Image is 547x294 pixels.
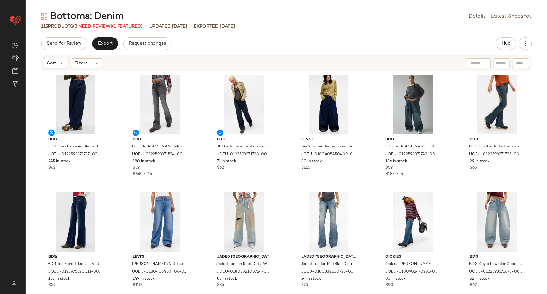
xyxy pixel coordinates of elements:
span: UOEU-0122593371678-000-106 [469,269,524,275]
img: 0122593371524_004_a2 [128,75,192,134]
span: BDG [48,137,103,143]
button: Export [92,37,118,50]
span: BDG [470,137,524,143]
span: 16 [148,172,152,176]
span: Levi's Super Baggy Barrel Jeans - Indigo 30W 32L at Urban Outfitters [301,144,355,150]
span: Jaded [GEOGRAPHIC_DATA] [217,254,271,260]
span: BDG Jaya Exposed Shank Jeans - Rinsed Denim 34W 32L at Urban Outfitters [48,144,102,150]
span: UOEU-0180382100725-000-092 [301,269,355,275]
span: $110 [133,282,142,288]
span: 52 in stock [470,276,490,282]
span: UOEU-0122593371737-000-094 [48,152,102,157]
span: 80 in stock [301,159,322,164]
span: 4 [401,172,403,176]
span: 180 in stock [133,159,155,164]
span: Send for Review [46,41,81,46]
span: $90 [385,282,393,288]
span: UOEU-0122593371738-000-108 [216,152,271,157]
span: BDG Teo Flared Jeans - Vintage Denim Dark 28W 32L at Urban Outfitters [48,261,102,267]
span: $59 [48,282,55,288]
img: 0180382100725_092_a2 [296,192,361,252]
span: Filters [74,60,87,67]
img: svg%3e [8,281,20,286]
span: Jaded London Reef Dirty-Wash Colossus Jeans - Tinted Denim 32 at Urban Outfitters [216,261,271,267]
img: 0122593371737_094_a2 [43,75,108,134]
span: 71 in stock [217,159,236,164]
span: UOEU-0180405450406-000-093 [132,269,186,275]
span: Hub [501,41,510,46]
img: 0180405450409_047_a2 [296,75,361,134]
span: Dickies [385,254,440,260]
p: Exported [DATE] [194,23,235,30]
span: $65 [470,165,477,171]
span: $188 [385,172,394,176]
span: Jaded London Mid Blue Distressed Creased Drift Flared Jeans - Light Blue 26 at Urban Outfitters [301,261,355,267]
img: heart_red.DM2ytmEG.svg [9,14,22,27]
p: updated [DATE] [149,23,187,30]
span: BDG Ada Jeans - Vintage Denim Dark 36W 32L at Urban Outfitters [216,144,271,150]
span: BDG [217,137,271,143]
span: BDG [PERSON_NAME]-Rise Bootcut Flare Jeans - Grey 34W 32L at Urban Outfitters [132,144,186,150]
span: • [190,22,191,30]
img: 0122593371738_108_a2 [212,75,277,134]
span: UOEU-0180902470281-000-040 [385,269,439,275]
span: Levi's [301,137,356,143]
span: BDG [48,254,103,260]
span: (1 Featured) [112,24,143,29]
span: UOEU-0180405450409-000-047 [301,152,355,157]
span: 149 in stock [133,276,155,282]
span: $768 [133,172,141,176]
img: 0180382100724_093_a2 [212,192,277,252]
div: Bottoms: Denim [41,10,124,23]
span: UOEU-0180382100724-000-093 [216,269,271,275]
span: BDG Brooke Butterfly Low-Rise Bootcut Flare Jeans - Vintage Denim Dark 27W 32L at Urban Outfitters [469,144,524,150]
span: 24 in stock [301,276,321,282]
button: Send for Review [41,37,87,50]
img: 0180902470281_040_a2 [380,192,445,252]
span: UOEU-0122975320011-000-108 [48,269,102,275]
button: Request changes [123,37,171,50]
span: (3 Need Review) [73,24,112,29]
span: [PERSON_NAME]'s Not The Same Ribcage Wide Leg Jeans - Tinted Denim 32W 32L at Urban Outfitters [132,261,186,267]
span: 29 in stock [470,159,490,164]
span: Sort [47,60,56,67]
span: $85 [217,282,224,288]
span: $59 [133,165,140,171]
img: 0122975320011_108_a2 [43,192,108,252]
span: Jaded [GEOGRAPHIC_DATA] [301,254,356,260]
button: Hub [496,37,516,50]
span: UOEU-0122593371524-000-004 [132,152,186,157]
span: 83 in stock [217,276,237,282]
span: Request changes [129,41,166,46]
span: 152 in stock [48,276,70,282]
span: 83 in stock [385,276,406,282]
span: $62 [217,165,224,171]
span: $62 [48,165,55,171]
span: BDG [385,137,440,143]
img: svg%3e [12,42,18,49]
span: $62 [470,282,477,288]
span: BDG [PERSON_NAME] Extreme Pleat Cocoon Jeans - Vintage Denim Medium S at Urban Outfitters [385,144,439,150]
span: Export [97,41,112,46]
span: 136 in stock [385,159,407,164]
img: 0122593371743_107_a2 [380,75,445,134]
span: UOEU-0122593371743-000-107 [385,152,439,157]
span: BDG [133,137,187,143]
span: $110 [301,165,311,171]
img: 0122593371678_106_a2 [465,192,529,252]
span: BDG Kayla Lowrider Cocoon Jeans - Vintage Denim Light 28W 32L at Urban Outfitters [469,261,524,267]
span: • [394,172,401,176]
div: Products [41,23,143,30]
a: Details [469,13,486,21]
span: Dickies [PERSON_NAME] - Blue 30W 32L at Urban Outfitters [385,261,439,267]
span: $75 [301,282,308,288]
span: • [141,172,148,176]
img: svg%3e [41,13,47,20]
span: 115 [41,24,48,29]
span: • [145,22,147,30]
span: UOEU-0122593371735-000-108 [469,152,524,157]
span: BDG [470,254,524,260]
a: Latest Snapshot [491,13,532,21]
span: Levi's [133,254,187,260]
span: 245 in stock [48,159,70,164]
